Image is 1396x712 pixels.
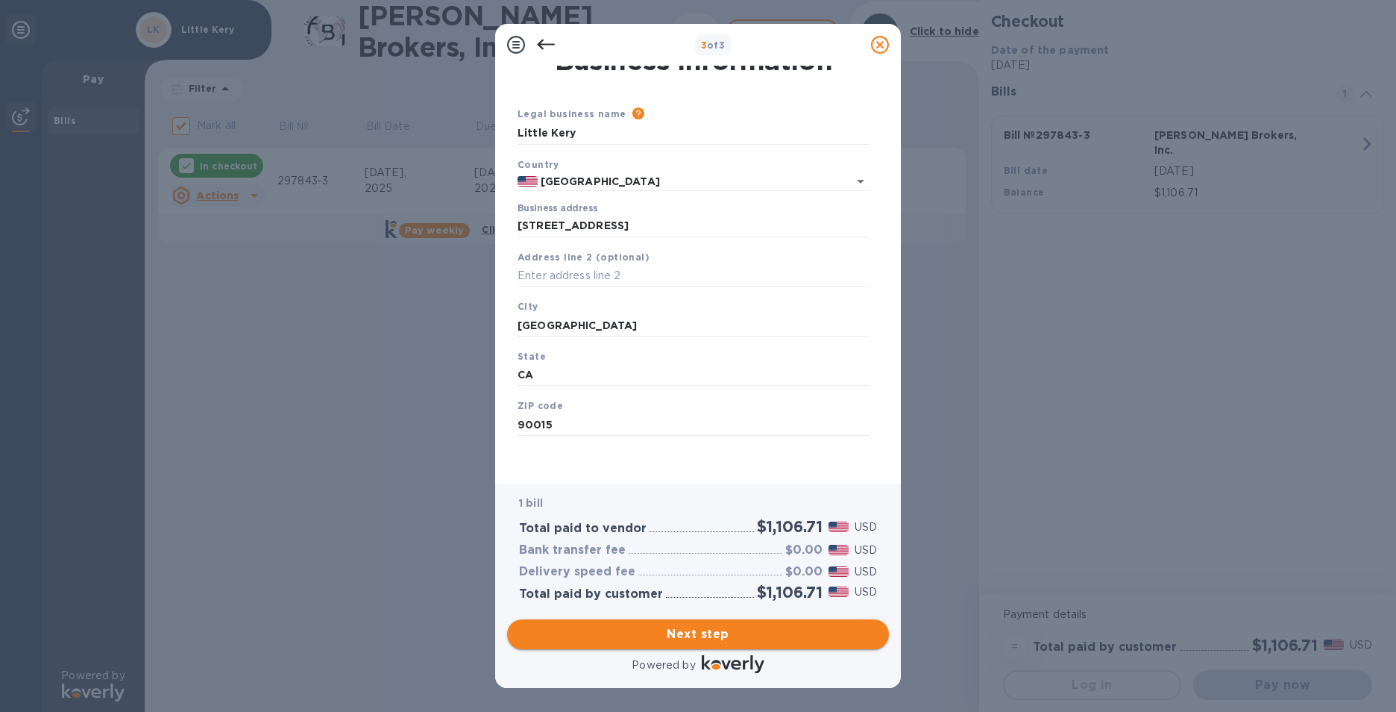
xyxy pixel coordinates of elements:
img: US [518,176,538,187]
h1: Business Information [515,45,872,76]
p: USD [855,584,877,600]
button: Next step [507,619,889,649]
img: USD [829,522,849,532]
b: of 3 [701,40,726,51]
button: Open [850,171,871,192]
h2: $1,106.71 [757,517,823,536]
label: Business address [518,204,597,213]
p: USD [855,564,877,580]
b: Address line 2 (optional) [518,252,650,263]
b: Legal business name [518,108,626,119]
input: Select country [538,172,828,191]
input: Enter address line 2 [518,265,870,287]
input: Enter city [518,314,870,337]
span: Next step [519,625,877,643]
input: Enter legal business name [518,122,870,145]
b: Country [518,159,559,170]
span: 3 [701,40,707,51]
h2: $1,106.71 [757,583,823,602]
b: ZIP code [518,400,563,411]
img: USD [829,566,849,577]
input: Enter address [518,215,870,237]
input: Enter ZIP code [518,413,870,436]
img: USD [829,587,849,597]
p: Powered by [632,658,695,673]
b: 1 bill [519,497,543,509]
input: Enter state [518,364,870,387]
h3: $0.00 [785,543,823,558]
h3: Total paid to vendor [519,522,647,536]
h3: Bank transfer fee [519,543,626,558]
p: USD [855,519,877,535]
b: State [518,351,546,362]
h3: Delivery speed fee [519,565,635,579]
p: USD [855,543,877,558]
h3: Total paid by customer [519,587,663,602]
img: Logo [702,655,764,673]
img: USD [829,545,849,555]
b: City [518,301,538,312]
h3: $0.00 [785,565,823,579]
